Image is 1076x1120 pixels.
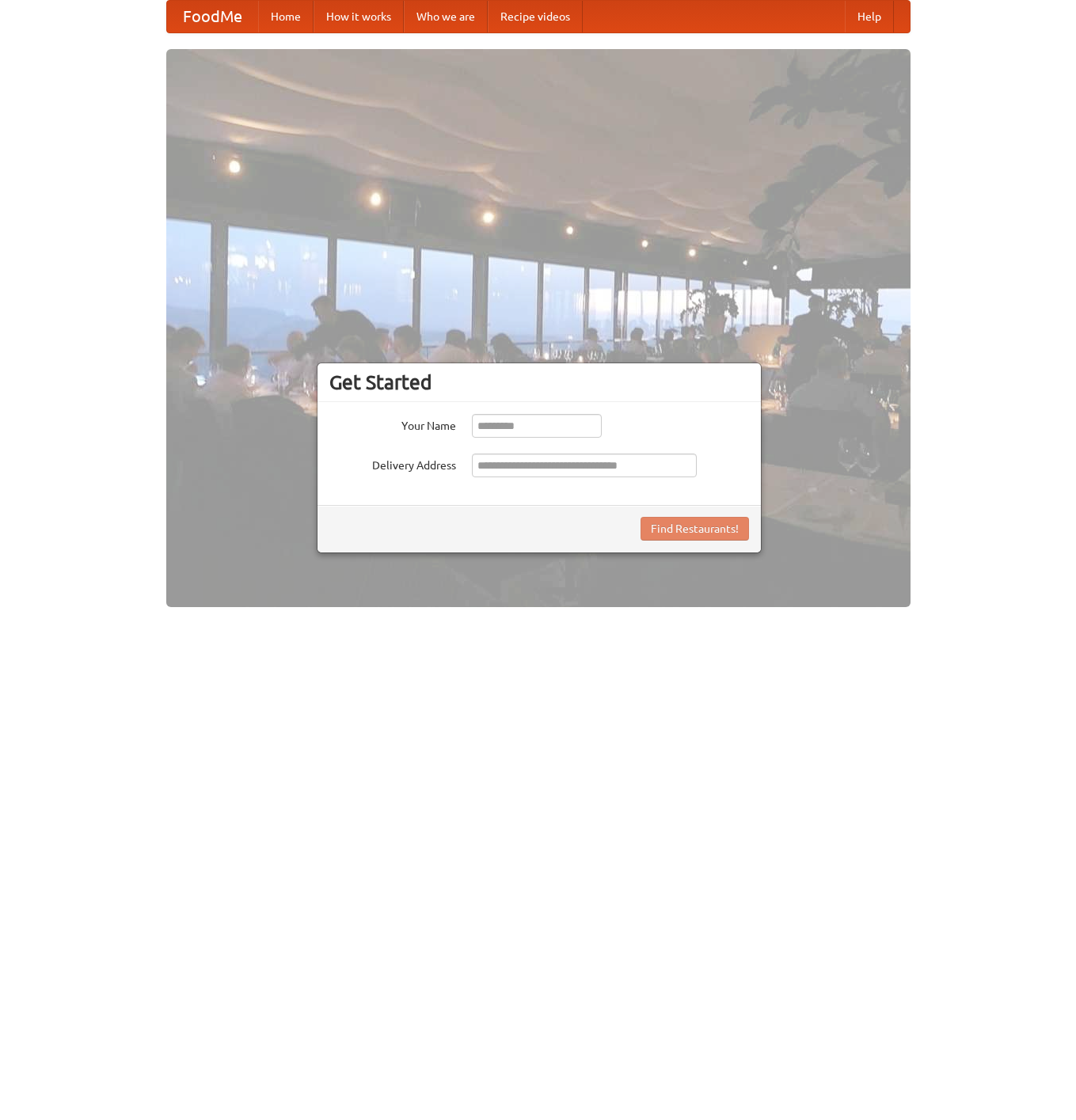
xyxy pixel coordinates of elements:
[641,517,749,541] button: Find Restaurants!
[258,1,314,32] a: Home
[488,1,583,32] a: Recipe videos
[329,454,456,473] label: Delivery Address
[314,1,404,32] a: How it works
[404,1,488,32] a: Who we are
[329,370,749,394] h3: Get Started
[167,1,258,32] a: FoodMe
[845,1,894,32] a: Help
[329,414,456,434] label: Your Name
